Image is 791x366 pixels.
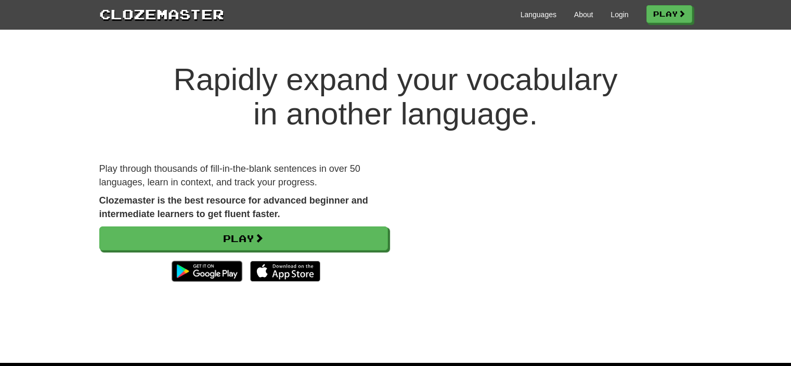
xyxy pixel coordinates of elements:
[99,4,224,23] a: Clozemaster
[574,9,593,20] a: About
[250,261,320,282] img: Download_on_the_App_Store_Badge_US-UK_135x40-25178aeef6eb6b83b96f5f2d004eda3bffbb37122de64afbaef7...
[611,9,628,20] a: Login
[166,256,247,287] img: Get it on Google Play
[99,162,388,189] p: Play through thousands of fill-in-the-blank sentences in over 50 languages, learn in context, and...
[646,5,692,23] a: Play
[521,9,556,20] a: Languages
[99,195,368,219] strong: Clozemaster is the best resource for advanced beginner and intermediate learners to get fluent fa...
[99,226,388,250] a: Play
